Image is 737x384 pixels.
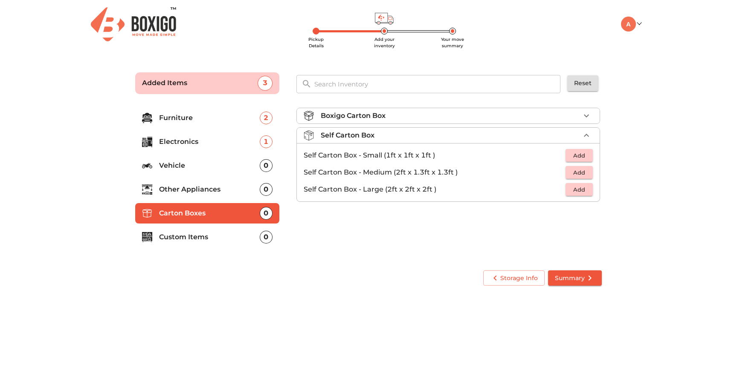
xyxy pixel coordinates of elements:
[159,208,260,218] p: Carton Boxes
[566,183,593,196] button: Add
[304,184,566,195] p: Self Carton Box - Large (2ft x 2ft x 2ft )
[159,113,260,123] p: Furniture
[567,75,598,91] button: Reset
[260,183,273,196] div: 0
[548,270,602,286] button: Summary
[304,167,566,178] p: Self Carton Box - Medium (2ft x 1.3ft x 1.3ft )
[321,130,374,140] p: Self Carton Box
[159,160,260,171] p: Vehicle
[304,150,566,160] p: Self Carton Box - Small (1ft x 1ft x 1ft )
[566,149,593,162] button: Add
[304,130,314,140] img: self_carton_box
[308,37,324,49] span: Pickup Details
[555,273,595,284] span: Summary
[91,7,176,41] img: Boxigo
[304,111,314,121] img: boxigo_carton_box
[570,168,589,178] span: Add
[566,166,593,179] button: Add
[570,151,589,160] span: Add
[260,159,273,172] div: 0
[321,111,386,121] p: Boxigo Carton Box
[260,231,273,244] div: 0
[309,75,566,93] input: Search Inventory
[159,184,260,195] p: Other Appliances
[159,137,260,147] p: Electronics
[441,37,464,49] span: Your move summary
[159,232,260,242] p: Custom Items
[142,78,258,88] p: Added Items
[483,270,545,286] button: Storage Info
[574,78,592,89] span: Reset
[260,207,273,220] div: 0
[258,76,273,91] div: 3
[260,135,273,148] div: 1
[374,37,395,49] span: Add your inventory
[570,185,589,195] span: Add
[490,273,538,284] span: Storage Info
[260,112,273,124] div: 2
